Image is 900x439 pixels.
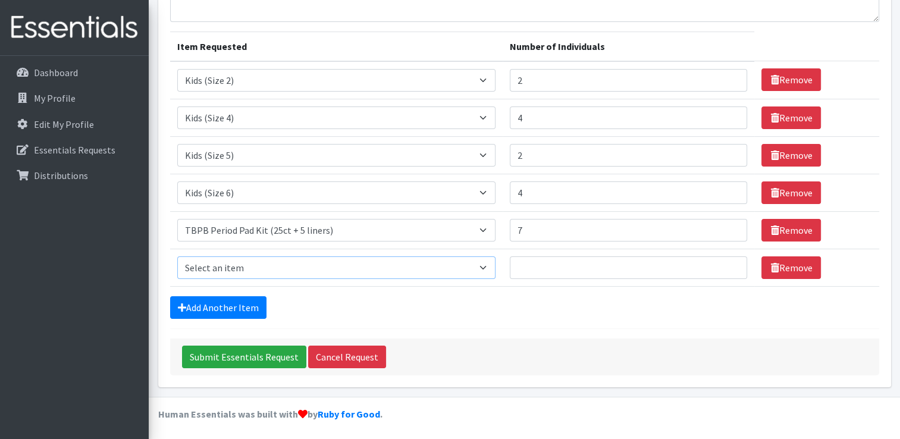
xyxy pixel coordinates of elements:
a: Add Another Item [170,296,266,319]
a: Remove [761,181,821,204]
a: Distributions [5,164,144,187]
a: Remove [761,219,821,242]
a: Remove [761,144,821,167]
p: My Profile [34,92,76,104]
img: HumanEssentials [5,8,144,48]
input: Submit Essentials Request [182,346,306,368]
a: Essentials Requests [5,138,144,162]
a: Ruby for Good [318,408,380,420]
p: Edit My Profile [34,118,94,130]
th: Item Requested [170,32,503,61]
a: Remove [761,106,821,129]
p: Distributions [34,170,88,181]
a: Remove [761,68,821,91]
a: Edit My Profile [5,112,144,136]
a: Cancel Request [308,346,386,368]
strong: Human Essentials was built with by . [158,408,382,420]
a: Dashboard [5,61,144,84]
th: Number of Individuals [503,32,754,61]
a: Remove [761,256,821,279]
a: My Profile [5,86,144,110]
p: Essentials Requests [34,144,115,156]
p: Dashboard [34,67,78,79]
